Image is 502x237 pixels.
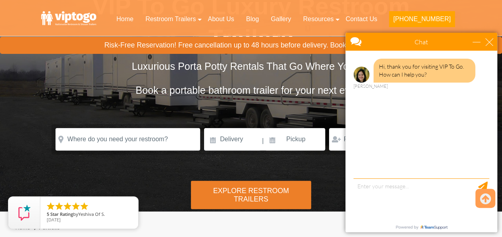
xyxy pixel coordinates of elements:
input: Delivery [204,128,261,150]
li:  [46,201,56,211]
li:  [54,201,64,211]
div: Explore Restroom Trailers [191,181,312,209]
a: [PHONE_NUMBER] [383,10,460,32]
a: Contact Us [339,10,383,28]
span: by [47,212,132,217]
span: Yeshiva Of S. [78,211,105,217]
span: Book a portable bathroom trailer for your next event. [135,85,366,96]
li:  [79,201,89,211]
img: Review Rating [16,205,32,221]
a: Gallery [265,10,297,28]
li:  [63,201,72,211]
a: Blog [240,10,265,28]
span: 5 [47,211,49,217]
button: [PHONE_NUMBER] [389,11,454,27]
input: Persons [329,128,388,150]
input: Where do you need your restroom? [56,128,200,150]
iframe: Live Chat Box [341,28,502,237]
span: [DATE] [47,217,61,223]
span: | [262,128,264,154]
li:  [71,201,81,211]
input: Pickup [265,128,325,150]
a: Resources [297,10,339,28]
a: Home [110,10,139,28]
a: Restroom Trailers [139,10,202,28]
a: About Us [202,10,240,28]
span: Star Rating [50,211,73,217]
span: Luxurious Porta Potty Rentals That Go Where You Go [132,61,370,72]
